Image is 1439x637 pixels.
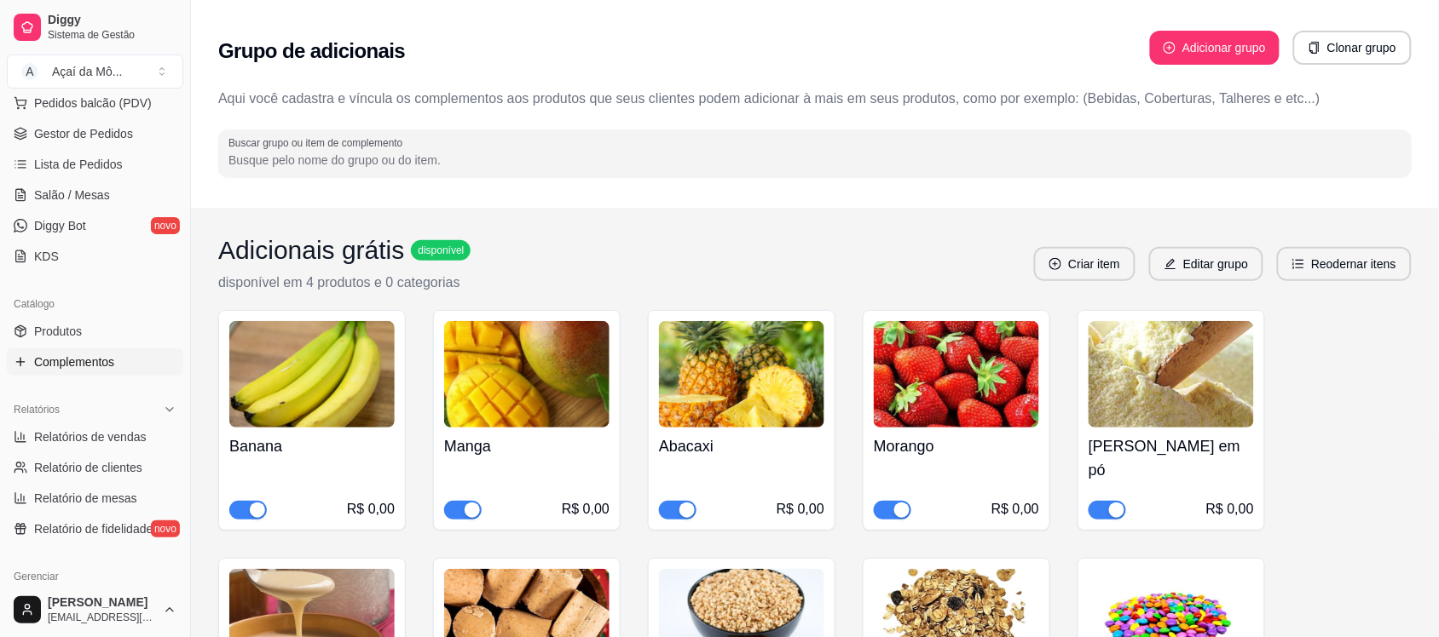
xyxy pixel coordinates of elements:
button: [PERSON_NAME][EMAIL_ADDRESS][DOMAIN_NAME] [7,589,183,630]
button: plus-circleCriar item [1034,247,1136,281]
h4: Banana [229,434,395,458]
span: Diggy [48,13,176,28]
label: Buscar grupo ou item de complemento [228,135,408,150]
span: Sistema de Gestão [48,28,176,42]
span: Lista de Pedidos [34,156,123,173]
span: Produtos [34,323,82,340]
span: ordered-list [1292,258,1304,270]
img: product-image [444,321,610,428]
span: Gestor de Pedidos [34,125,133,142]
h4: [PERSON_NAME] em pó [1089,434,1254,482]
span: plus-circle [1164,42,1176,54]
span: Relatório de clientes [34,459,142,476]
img: product-image [229,321,395,428]
h4: Morango [874,434,1039,458]
span: Relatório de mesas [34,490,137,507]
span: Complementos [34,353,114,370]
a: KDS [7,243,183,270]
img: product-image [1089,321,1254,428]
a: Produtos [7,318,183,345]
div: Açaí da Mô ... [52,63,123,80]
span: disponível [414,244,467,257]
button: Pedidos balcão (PDV) [7,89,183,117]
h2: Grupo de adicionais [218,37,405,65]
span: Pedidos balcão (PDV) [34,95,152,112]
a: Lista de Pedidos [7,151,183,178]
h3: Adicionais grátis [218,235,404,266]
button: editEditar grupo [1149,247,1263,281]
a: Relatórios de vendas [7,423,183,450]
span: edit [1164,258,1176,270]
div: R$ 0,00 [1206,499,1254,519]
button: Select a team [7,55,183,89]
span: Relatórios de vendas [34,428,147,445]
button: copyClonar grupo [1293,31,1412,65]
a: Relatório de mesas [7,485,183,512]
span: KDS [34,248,59,265]
span: Salão / Mesas [34,187,110,204]
a: Gestor de Pedidos [7,120,183,147]
h4: Manga [444,434,610,458]
a: Diggy Botnovo [7,212,183,239]
a: Complementos [7,348,183,376]
span: [EMAIL_ADDRESS][DOMAIN_NAME] [48,611,156,624]
button: ordered-listReodernar itens [1277,247,1412,281]
a: Salão / Mesas [7,181,183,209]
div: R$ 0,00 [777,499,824,519]
a: Relatório de fidelidadenovo [7,515,183,542]
div: Gerenciar [7,563,183,590]
input: Buscar grupo ou item de complemento [228,152,1401,169]
a: DiggySistema de Gestão [7,7,183,48]
span: Relatório de fidelidade [34,520,153,537]
span: Relatórios [14,403,60,416]
div: R$ 0,00 [562,499,610,519]
img: product-image [659,321,824,428]
p: disponível em 4 produtos e 0 categorias [218,273,471,293]
div: R$ 0,00 [991,499,1039,519]
p: Aqui você cadastra e víncula os complementos aos produtos que seus clientes podem adicionar à mai... [218,89,1412,109]
div: R$ 0,00 [347,499,395,519]
a: Relatório de clientes [7,454,183,481]
div: Catálogo [7,290,183,318]
span: [PERSON_NAME] [48,595,156,611]
button: plus-circleAdicionar grupo [1150,31,1280,65]
span: A [21,63,38,80]
span: plus-circle [1049,258,1061,270]
h4: Abacaxi [659,434,824,458]
span: Diggy Bot [34,217,86,234]
img: product-image [874,321,1039,428]
span: copy [1309,42,1321,54]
